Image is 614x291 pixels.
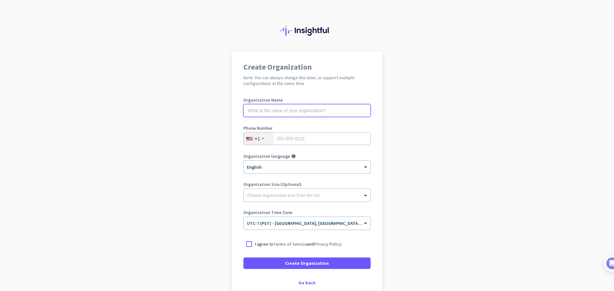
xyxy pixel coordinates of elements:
label: Organization Time Zone [243,210,371,215]
div: +1 [255,135,260,142]
label: Organization Size (Optional) [243,182,371,187]
h1: Create Organization [243,63,371,71]
a: Terms of Service [273,241,307,247]
a: Privacy Policy [314,241,342,247]
div: Go back [243,280,371,285]
p: I agree to and [255,241,342,247]
button: Create Organization [243,257,371,269]
h2: Note: You can always change this later, or support multiple configurations at the same time [243,75,371,86]
label: Phone Number [243,126,371,130]
span: Create Organization [285,260,329,266]
input: 201-555-0123 [243,132,371,145]
label: Organization language [243,154,290,158]
img: Insightful [280,26,334,36]
i: help [291,154,296,158]
label: Organization Name [243,98,371,102]
input: What is the name of your organization? [243,104,371,117]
